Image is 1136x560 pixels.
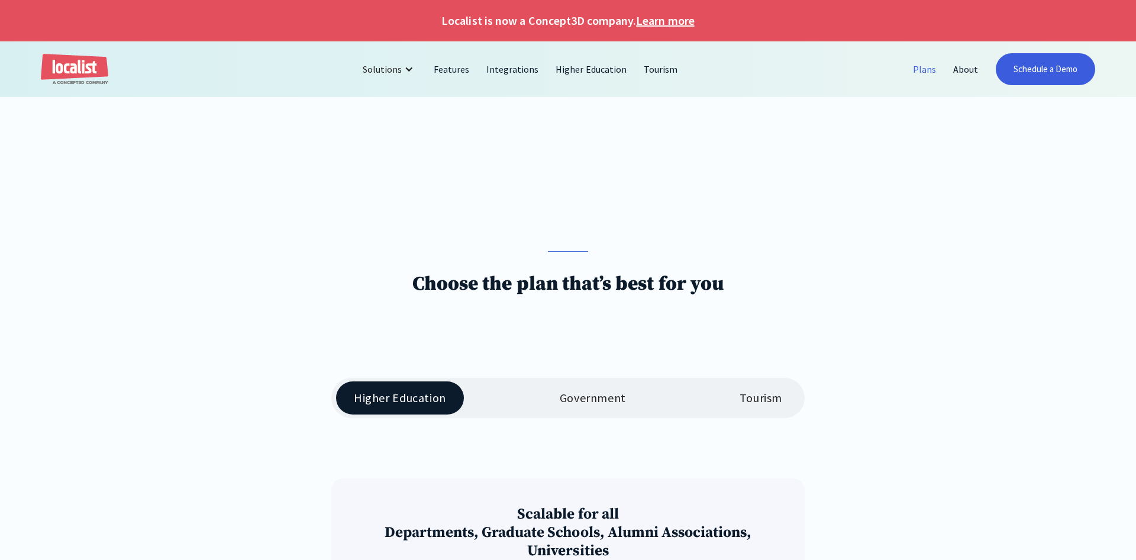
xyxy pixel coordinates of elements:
div: Tourism [740,391,782,405]
h3: Scalable for all Departments, Graduate Schools, Alumni Associations, Universities [351,505,784,560]
div: Higher Education [354,391,446,405]
a: Higher Education [547,55,635,83]
div: Solutions [363,62,402,76]
div: Solutions [354,55,425,83]
a: Plans [905,55,945,83]
div: Government [560,391,626,405]
a: Learn more [636,12,694,30]
a: home [41,54,108,85]
a: Features [425,55,478,83]
a: About [945,55,987,83]
a: Tourism [635,55,686,83]
a: Integrations [478,55,547,83]
a: Schedule a Demo [996,53,1096,85]
h1: Choose the plan that’s best for you [412,272,724,296]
